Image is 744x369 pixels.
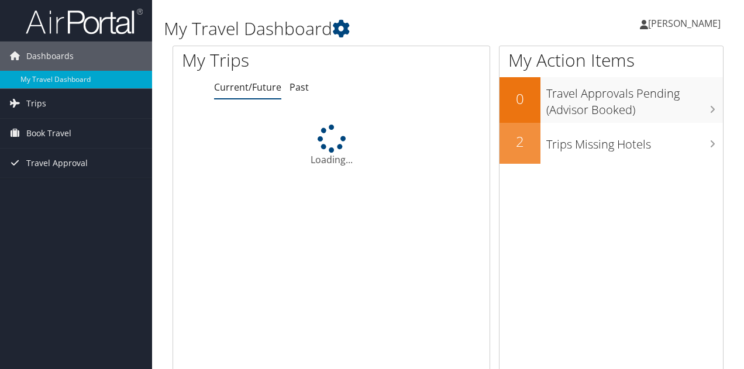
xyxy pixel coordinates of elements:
h3: Trips Missing Hotels [546,130,723,153]
h1: My Action Items [500,48,723,73]
a: 0Travel Approvals Pending (Advisor Booked) [500,77,723,122]
img: airportal-logo.png [26,8,143,35]
span: Trips [26,89,46,118]
a: 2Trips Missing Hotels [500,123,723,164]
a: [PERSON_NAME] [640,6,732,41]
span: Dashboards [26,42,74,71]
h1: My Travel Dashboard [164,16,543,41]
span: [PERSON_NAME] [648,17,721,30]
div: Loading... [173,125,490,167]
a: Current/Future [214,81,281,94]
h1: My Trips [182,48,349,73]
h2: 0 [500,89,540,109]
h2: 2 [500,132,540,151]
span: Travel Approval [26,149,88,178]
h3: Travel Approvals Pending (Advisor Booked) [546,80,723,118]
span: Book Travel [26,119,71,148]
a: Past [290,81,309,94]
